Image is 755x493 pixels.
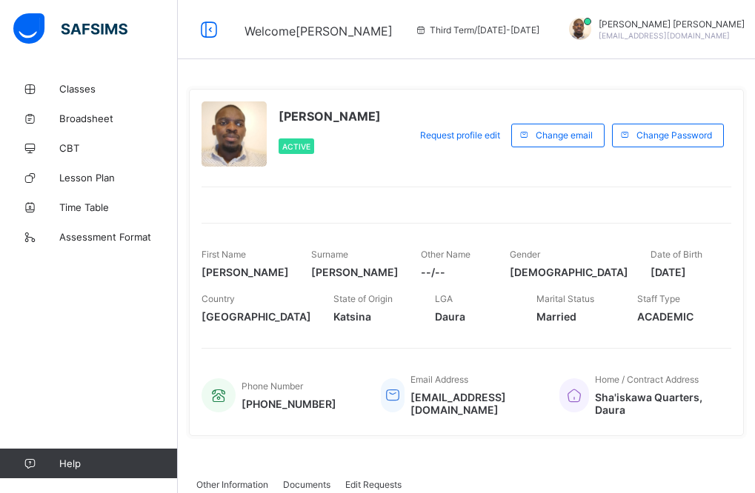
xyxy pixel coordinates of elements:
span: Welcome [PERSON_NAME] [245,24,393,38]
span: [PERSON_NAME] [202,266,289,278]
span: Broadsheet [59,113,178,124]
span: [EMAIL_ADDRESS][DOMAIN_NAME] [410,391,538,416]
span: [EMAIL_ADDRESS][DOMAIN_NAME] [599,31,730,40]
span: Help [59,457,177,469]
span: Assessment Format [59,231,178,243]
span: Gender [510,249,540,260]
span: --/-- [421,266,488,278]
span: CBT [59,142,178,154]
span: [PERSON_NAME] [311,266,399,278]
span: LGA [435,293,453,304]
span: [PERSON_NAME] [PERSON_NAME] [599,19,745,30]
span: Other Name [421,249,470,260]
span: Other Information [196,479,268,490]
span: Daura [435,310,514,323]
span: Active [282,142,310,151]
span: Documents [283,479,330,490]
span: Time Table [59,201,178,213]
span: [GEOGRAPHIC_DATA] [202,310,311,323]
span: session/term information [415,24,539,36]
span: Country [202,293,235,304]
img: safsims [13,13,127,44]
span: Home / Contract Address [595,374,699,385]
span: [DATE] [651,266,717,278]
span: Date of Birth [651,249,702,260]
span: Request profile edit [420,130,500,141]
span: [PHONE_NUMBER] [242,398,336,410]
span: Lesson Plan [59,172,178,184]
span: ACADEMIC [637,310,716,323]
span: Change email [536,130,593,141]
span: State of Origin [333,293,393,304]
span: Marital Status [536,293,594,304]
span: Katsina [333,310,413,323]
span: Married [536,310,616,323]
span: [DEMOGRAPHIC_DATA] [510,266,628,278]
span: Email Address [410,374,468,385]
span: First Name [202,249,246,260]
span: Surname [311,249,348,260]
span: Edit Requests [345,479,402,490]
span: Staff Type [637,293,680,304]
span: [PERSON_NAME] [279,109,381,124]
span: Classes [59,83,178,95]
span: Change Password [636,130,712,141]
span: Phone Number [242,380,303,392]
span: Sha'iskawa Quarters, Daura [595,391,716,416]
